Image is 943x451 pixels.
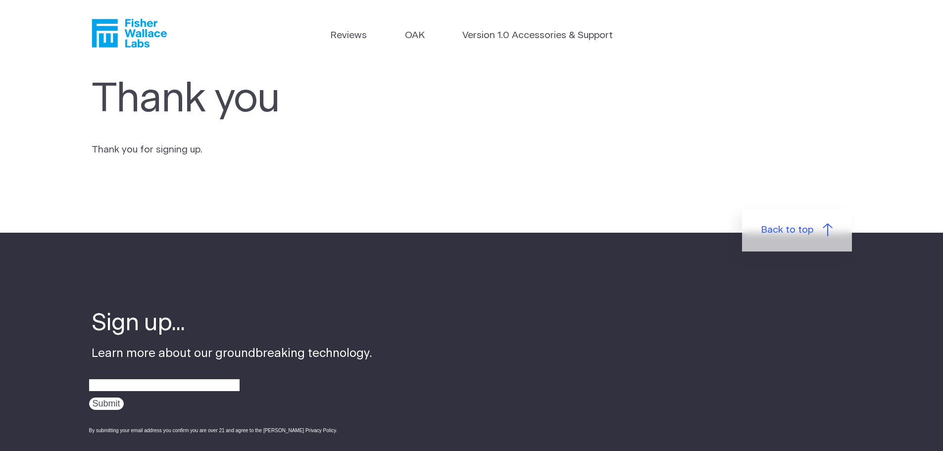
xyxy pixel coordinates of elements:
span: Thank you for signing up. [92,145,202,154]
a: Version 1.0 Accessories & Support [462,29,613,43]
a: Back to top [742,209,852,251]
span: Back to top [761,223,813,238]
div: By submitting your email address you confirm you are over 21 and agree to the [PERSON_NAME] Priva... [89,427,372,434]
div: Learn more about our groundbreaking technology. [92,308,372,444]
h4: Sign up... [92,308,372,340]
a: Reviews [330,29,367,43]
a: OAK [405,29,425,43]
a: Fisher Wallace [92,19,167,48]
h1: Thank you [92,76,519,123]
input: Submit [89,398,124,410]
